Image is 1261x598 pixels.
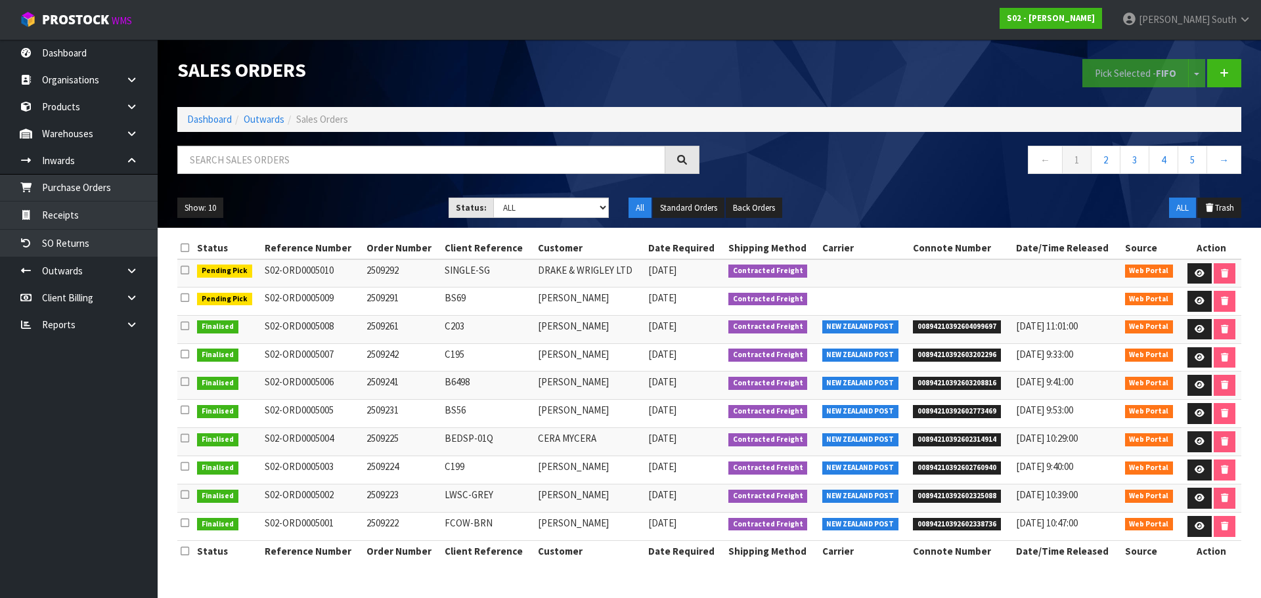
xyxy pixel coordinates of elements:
td: [PERSON_NAME] [535,343,646,372]
th: Carrier [819,540,910,561]
button: Trash [1197,198,1241,219]
th: Shipping Method [725,540,819,561]
span: Contracted Freight [728,377,808,390]
td: B6498 [441,372,534,400]
th: Source [1122,540,1182,561]
th: Source [1122,238,1182,259]
td: BS56 [441,400,534,428]
span: 00894210392602773469 [913,405,1001,418]
span: [DATE] 9:53:00 [1016,404,1073,416]
span: 00894210392603202296 [913,349,1001,362]
span: Web Portal [1125,405,1174,418]
input: Search sales orders [177,146,665,174]
td: C195 [441,343,534,372]
img: cube-alt.png [20,11,36,28]
span: 00894210392602338736 [913,518,1001,531]
td: [PERSON_NAME] [535,456,646,484]
td: S02-ORD0005006 [261,372,363,400]
span: [DATE] 11:01:00 [1016,320,1078,332]
button: Show: 10 [177,198,223,219]
span: 00894210392602760940 [913,461,1001,475]
span: NEW ZEALAND POST [822,490,899,503]
span: [DATE] [648,460,676,473]
td: S02-ORD0005010 [261,259,363,288]
span: Web Portal [1125,433,1174,446]
span: Finalised [197,377,238,390]
th: Date/Time Released [1013,540,1121,561]
td: S02-ORD0005009 [261,288,363,316]
span: Web Portal [1125,518,1174,531]
th: Date Required [645,238,725,259]
a: Dashboard [187,113,232,125]
td: BS69 [441,288,534,316]
span: Finalised [197,518,238,531]
a: 4 [1149,146,1178,174]
td: 2509222 [363,513,441,541]
span: [DATE] [648,517,676,529]
span: Contracted Freight [728,293,808,306]
th: Date Required [645,540,725,561]
td: FCOW-BRN [441,513,534,541]
td: 2509224 [363,456,441,484]
td: [PERSON_NAME] [535,372,646,400]
button: All [629,198,652,219]
td: [PERSON_NAME] [535,288,646,316]
td: 2509231 [363,400,441,428]
span: Web Portal [1125,461,1174,475]
td: [PERSON_NAME] [535,513,646,541]
td: C199 [441,456,534,484]
span: Contracted Freight [728,320,808,333]
span: NEW ZEALAND POST [822,461,899,475]
span: Finalised [197,320,238,333]
span: Contracted Freight [728,461,808,475]
td: LWSC-GREY [441,484,534,513]
span: Web Portal [1125,293,1174,306]
td: S02-ORD0005001 [261,513,363,541]
strong: FIFO [1156,67,1176,79]
nav: Page navigation [719,146,1241,178]
td: S02-ORD0005008 [261,315,363,343]
td: 2509241 [363,372,441,400]
span: Contracted Freight [728,349,808,362]
span: [DATE] [648,348,676,360]
th: Status [194,540,261,561]
span: Web Portal [1125,320,1174,333]
td: CERA MYCERA [535,428,646,456]
span: [DATE] [648,264,676,276]
td: [PERSON_NAME] [535,400,646,428]
span: Contracted Freight [728,265,808,278]
th: Shipping Method [725,238,819,259]
th: Status [194,238,261,259]
span: Finalised [197,461,238,475]
span: ProStock [42,11,109,28]
span: Pending Pick [197,293,252,306]
span: [DATE] [648,375,676,388]
span: NEW ZEALAND POST [822,405,899,418]
td: S02-ORD0005005 [261,400,363,428]
span: [DATE] 9:33:00 [1016,348,1073,360]
span: [DATE] [648,291,676,304]
td: 2509292 [363,259,441,288]
span: Contracted Freight [728,433,808,446]
span: [PERSON_NAME] [1139,13,1210,26]
td: BEDSP-01Q [441,428,534,456]
td: S02-ORD0005004 [261,428,363,456]
span: 00894210392602314914 [913,433,1001,446]
span: [DATE] 10:29:00 [1016,432,1078,444]
td: [PERSON_NAME] [535,484,646,513]
td: SINGLE-SG [441,259,534,288]
span: [DATE] 9:41:00 [1016,375,1073,388]
h1: Sales Orders [177,59,699,81]
th: Carrier [819,238,910,259]
span: Sales Orders [296,113,348,125]
th: Connote Number [910,238,1013,259]
span: 00894210392603208816 [913,377,1001,390]
span: Contracted Freight [728,518,808,531]
span: [DATE] 10:39:00 [1016,488,1078,501]
th: Customer [535,540,646,561]
td: [PERSON_NAME] [535,315,646,343]
td: 2509291 [363,288,441,316]
button: Standard Orders [653,198,724,219]
td: S02-ORD0005003 [261,456,363,484]
a: 2 [1091,146,1120,174]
